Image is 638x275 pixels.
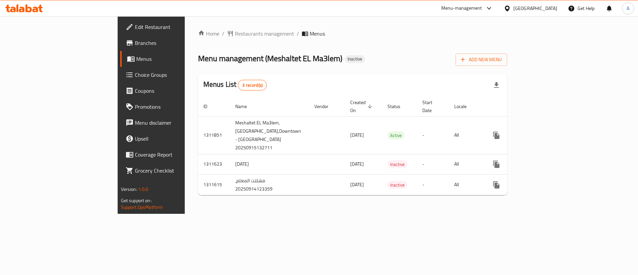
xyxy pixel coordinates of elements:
button: more [488,177,504,193]
span: [DATE] [350,131,364,139]
span: [DATE] [350,180,364,189]
button: Change Status [504,177,520,193]
a: Edit Restaurant [120,19,224,35]
button: more [488,127,504,143]
a: Restaurants management [227,30,294,38]
span: Branches [135,39,219,47]
div: Active [387,131,404,139]
span: ID [203,102,216,110]
span: Inactive [345,56,365,62]
span: Restaurants management [235,30,294,38]
a: Grocery Checklist [120,163,224,179]
div: Inactive [387,160,407,168]
td: [DATE] [230,154,309,174]
span: A [627,5,629,12]
button: Change Status [504,156,520,172]
td: - [417,154,449,174]
th: Actions [483,96,558,117]
td: - [417,116,449,154]
span: Choice Groups [135,71,219,79]
span: Menus [136,55,219,63]
a: Support.OpsPlatform [121,203,163,211]
h2: Menus List [203,79,267,90]
table: enhanced table [198,96,558,196]
td: All [449,116,483,154]
div: [GEOGRAPHIC_DATA] [513,5,557,12]
div: Total records count [238,80,267,90]
span: Menus [310,30,325,38]
span: Active [387,132,404,139]
div: Export file [488,77,504,93]
a: Menus [120,51,224,67]
span: Upsell [135,135,219,143]
span: Inactive [387,181,407,189]
div: Inactive [345,55,365,63]
button: more [488,156,504,172]
span: 3 record(s) [238,82,266,88]
span: Get support on: [121,196,152,205]
span: Edit Restaurant [135,23,219,31]
span: Name [235,102,256,110]
span: [DATE] [350,160,364,168]
span: Locale [454,102,475,110]
a: Choice Groups [120,67,224,83]
span: Promotions [135,103,219,111]
button: Change Status [504,127,520,143]
span: Vendor [314,102,337,110]
a: Branches [120,35,224,51]
td: - [417,174,449,195]
span: Add New Menu [461,56,502,64]
span: 1.0.0 [138,185,149,194]
a: Coverage Report [120,147,224,163]
td: All [449,174,483,195]
span: Grocery Checklist [135,167,219,175]
span: Created On [350,98,374,114]
span: Version: [121,185,137,194]
td: All [449,154,483,174]
span: Coverage Report [135,151,219,159]
span: Start Date [422,98,441,114]
span: Menu management ( Meshaltet EL Ma3lem ) [198,51,342,66]
span: Status [387,102,409,110]
td: مشلتت المعلم, 20250914123359 [230,174,309,195]
a: Promotions [120,99,224,115]
li: / [297,30,299,38]
button: Add New Menu [456,54,507,66]
div: Menu-management [441,4,482,12]
span: Menu disclaimer [135,119,219,127]
a: Coupons [120,83,224,99]
td: Meshaltet EL Ma3lem, [GEOGRAPHIC_DATA],Downtown - [GEOGRAPHIC_DATA] 20250915132711 [230,116,309,154]
nav: breadcrumb [198,30,507,38]
a: Menu disclaimer [120,115,224,131]
a: Upsell [120,131,224,147]
span: Inactive [387,161,407,168]
span: Coupons [135,87,219,95]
